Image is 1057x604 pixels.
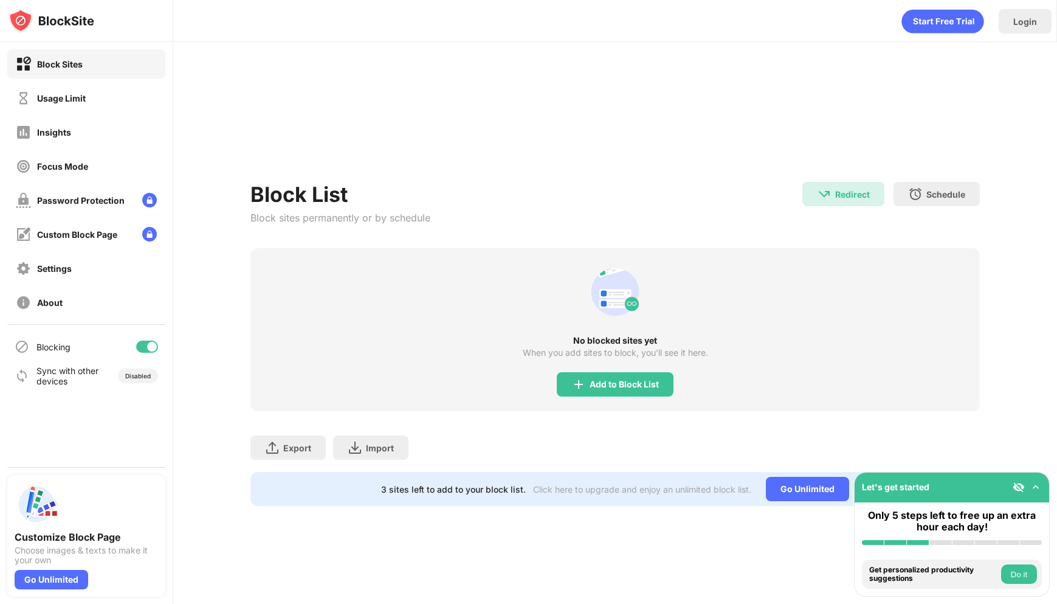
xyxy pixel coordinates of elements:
img: lock-menu.svg [142,193,157,207]
img: sync-icon.svg [15,369,29,383]
img: lock-menu.svg [142,227,157,241]
div: Import [366,443,394,453]
div: Let's get started [862,482,929,492]
div: Click here to upgrade and enjoy an unlimited block list. [533,484,751,495]
img: blocking-icon.svg [15,339,29,354]
img: customize-block-page-off.svg [16,227,31,242]
img: about-off.svg [16,295,31,310]
div: Go Unlimited [15,570,88,589]
img: settings-off.svg [16,261,31,276]
div: Blocking [36,342,71,352]
div: Schedule [926,189,965,200]
div: No blocked sites yet [250,336,980,345]
button: Do it [1001,564,1037,584]
div: animation [901,9,984,33]
div: Sync with other devices [36,366,99,386]
div: Custom Block Page [37,229,117,240]
div: Redirect [835,189,870,200]
div: Get personalized productivity suggestions [869,566,998,583]
div: About [37,297,63,308]
div: Customize Block Page [15,531,158,543]
iframe: Banner [250,76,980,167]
img: eye-not-visible.svg [1013,481,1025,493]
div: animation [586,263,644,321]
div: Only 5 steps left to free up an extra hour each day! [862,510,1042,533]
div: Focus Mode [37,161,88,172]
div: Disabled [125,372,151,380]
img: block-on.svg [16,57,31,72]
div: Login [1013,16,1037,27]
img: omni-setup-toggle.svg [1030,481,1042,493]
img: push-custom-page.svg [15,482,58,526]
div: Add to Block List [590,380,659,389]
img: logo-blocksite.svg [9,9,94,33]
div: Choose images & texts to make it your own [15,546,158,565]
div: 3 sites left to add to your block list. [381,484,526,495]
div: Settings [37,263,72,274]
div: Usage Limit [37,93,86,103]
img: password-protection-off.svg [16,193,31,208]
div: When you add sites to block, you’ll see it here. [523,348,708,358]
div: Block sites permanently or by schedule [250,212,430,224]
div: Go Unlimited [766,477,849,501]
div: Password Protection [37,195,125,206]
div: Export [283,443,311,453]
div: Insights [37,127,71,137]
div: Block List [250,182,430,207]
img: time-usage-off.svg [16,91,31,106]
div: Block Sites [37,59,83,69]
img: focus-off.svg [16,159,31,174]
img: insights-off.svg [16,125,31,140]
